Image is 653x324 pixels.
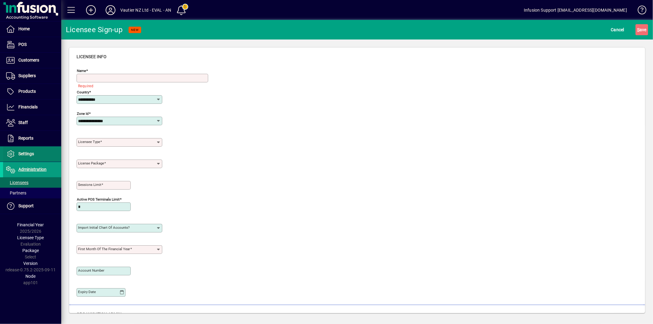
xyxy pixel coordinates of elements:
[78,161,104,165] mat-label: License Package
[3,53,61,68] a: Customers
[77,111,89,116] mat-label: Zone Id
[24,261,38,266] span: Version
[3,177,61,188] a: Licensees
[131,28,139,32] span: NEW
[18,58,39,62] span: Customers
[17,222,44,227] span: Financial Year
[78,290,96,294] mat-label: Expiry date
[78,140,100,144] mat-label: Licensee Type
[3,146,61,162] a: Settings
[3,198,61,214] a: Support
[18,203,34,208] span: Support
[18,136,33,141] span: Reports
[120,5,171,15] div: Vautier NZ Ltd - EVAL - AN
[77,197,120,202] mat-label: Active POS Terminals Limit
[637,25,647,35] span: ave
[77,312,122,317] span: Organisation Admin
[524,5,627,15] div: Infusion Support [EMAIL_ADDRESS][DOMAIN_NAME]
[18,26,30,31] span: Home
[18,120,28,125] span: Staff
[18,167,47,172] span: Administration
[17,235,44,240] span: Licensee Type
[637,27,640,32] span: S
[3,100,61,115] a: Financials
[610,24,626,35] button: Cancel
[66,25,122,35] div: Licensee Sign-up
[78,183,101,187] mat-label: Sessions Limit
[3,84,61,99] a: Products
[26,274,36,279] span: Node
[18,89,36,94] span: Products
[3,115,61,130] a: Staff
[636,24,648,35] button: Save
[3,131,61,146] a: Reports
[22,248,39,253] span: Package
[18,104,38,109] span: Financials
[6,190,26,195] span: Partners
[18,42,27,47] span: POS
[78,247,130,251] mat-label: First month of the financial year
[77,54,107,59] span: Licensee Info
[78,268,104,273] mat-label: Account number
[78,82,203,89] mat-error: Required
[101,5,120,16] button: Profile
[78,225,129,230] mat-label: Import initial Chart of Accounts?
[633,1,645,21] a: Knowledge Base
[81,5,101,16] button: Add
[18,73,36,78] span: Suppliers
[3,21,61,37] a: Home
[3,37,61,52] a: POS
[611,25,625,35] span: Cancel
[77,69,86,73] mat-label: Name
[3,188,61,198] a: Partners
[18,151,34,156] span: Settings
[77,90,89,94] mat-label: Country
[6,180,28,185] span: Licensees
[3,68,61,84] a: Suppliers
